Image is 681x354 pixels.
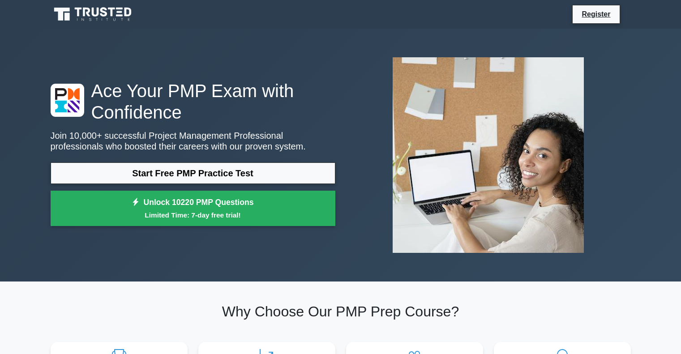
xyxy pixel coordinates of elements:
[51,80,335,123] h1: Ace Your PMP Exam with Confidence
[51,162,335,184] a: Start Free PMP Practice Test
[51,303,631,320] h2: Why Choose Our PMP Prep Course?
[51,191,335,226] a: Unlock 10220 PMP QuestionsLimited Time: 7-day free trial!
[576,9,616,20] a: Register
[62,210,324,220] small: Limited Time: 7-day free trial!
[51,130,335,152] p: Join 10,000+ successful Project Management Professional professionals who boosted their careers w...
